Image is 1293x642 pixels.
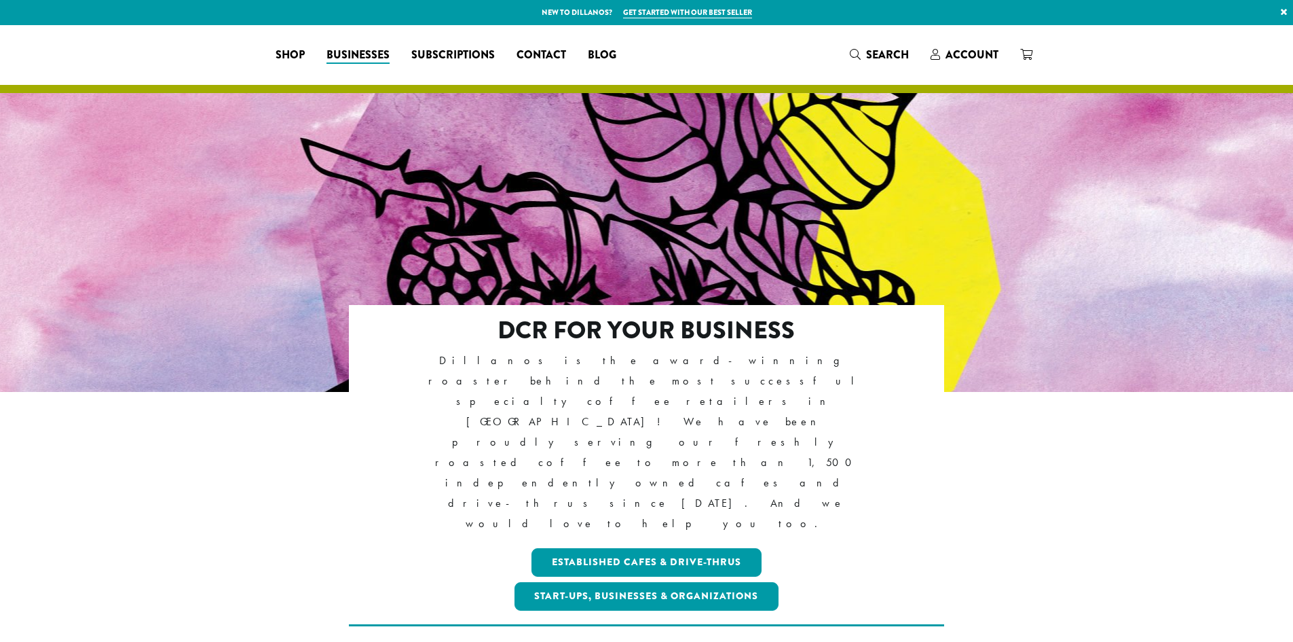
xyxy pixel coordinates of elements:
a: Search [839,43,920,66]
span: Shop [276,47,305,64]
span: Search [866,47,909,63]
span: Account [945,47,998,63]
span: Subscriptions [411,47,495,64]
h2: DCR FOR YOUR BUSINESS [407,316,886,345]
a: Established Cafes & Drive-Thrus [531,548,762,577]
a: Get started with our best seller [623,7,752,18]
span: Contact [517,47,566,64]
span: Businesses [326,47,390,64]
p: Dillanos is the award-winning roaster behind the most successful specialty coffee retailers in [G... [407,351,886,535]
span: Blog [588,47,616,64]
a: Shop [265,44,316,66]
a: Start-ups, Businesses & Organizations [514,582,779,611]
